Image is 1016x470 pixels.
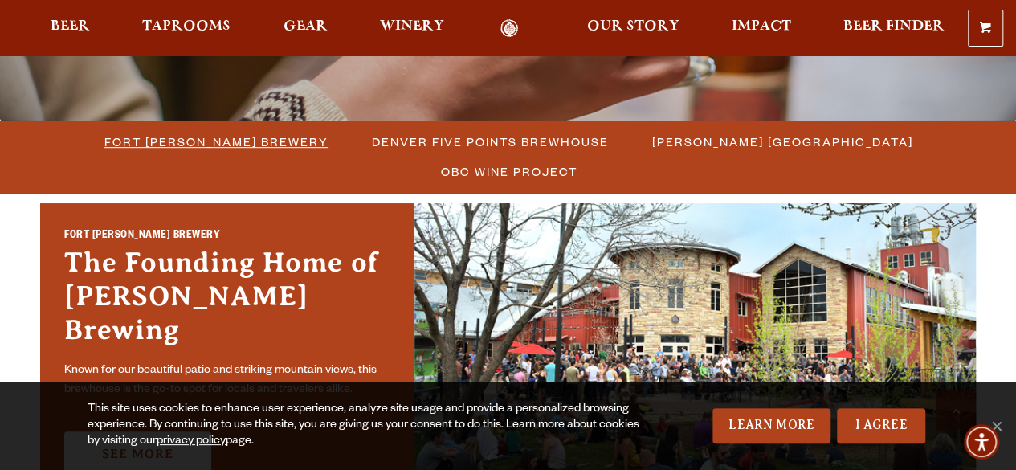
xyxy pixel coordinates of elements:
[843,20,945,33] span: Beer Finder
[64,246,390,355] h3: The Founding Home of [PERSON_NAME] Brewing
[362,130,617,153] a: Denver Five Points Brewhouse
[40,19,100,38] a: Beer
[577,19,690,38] a: Our Story
[587,20,679,33] span: Our Story
[833,19,955,38] a: Beer Finder
[372,130,609,153] span: Denver Five Points Brewhouse
[643,130,921,153] a: [PERSON_NAME] [GEOGRAPHIC_DATA]
[157,435,226,448] a: privacy policy
[104,130,328,153] span: Fort [PERSON_NAME] Brewery
[95,130,337,153] a: Fort [PERSON_NAME] Brewery
[964,424,999,460] div: Accessibility Menu
[652,130,913,153] span: [PERSON_NAME] [GEOGRAPHIC_DATA]
[732,20,791,33] span: Impact
[380,20,444,33] span: Winery
[441,160,577,183] span: OBC Wine Project
[369,19,455,38] a: Winery
[284,20,328,33] span: Gear
[273,19,338,38] a: Gear
[721,19,802,38] a: Impact
[88,402,649,450] div: This site uses cookies to enhance user experience, analyze site usage and provide a personalized ...
[51,20,90,33] span: Beer
[431,160,586,183] a: OBC Wine Project
[64,228,390,247] h2: Fort [PERSON_NAME] Brewery
[837,408,925,443] a: I Agree
[712,408,830,443] a: Learn More
[142,20,231,33] span: Taprooms
[479,19,540,38] a: Odell Home
[64,362,390,400] p: Known for our beautiful patio and striking mountain views, this brewhouse is the go-to spot for l...
[132,19,241,38] a: Taprooms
